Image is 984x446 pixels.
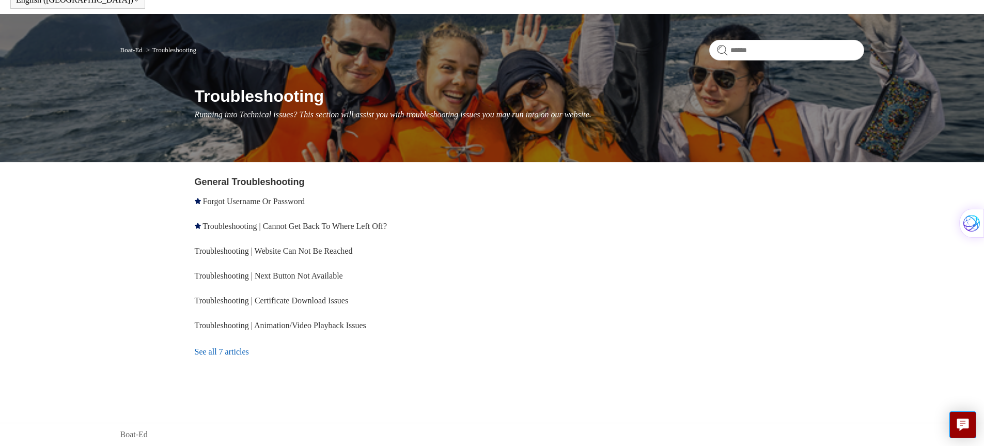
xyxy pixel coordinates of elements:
[195,109,864,121] p: Running into Technical issues? This section will assist you with troubleshooting issues you may r...
[120,428,148,441] a: Boat-Ed
[949,411,976,438] button: Live chat
[195,223,201,229] svg: Promoted article
[195,84,864,109] h1: Troubleshooting
[195,177,305,187] a: General Troubleshooting
[709,40,864,60] input: Search
[120,46,145,54] li: Boat-Ed
[120,46,143,54] a: Boat-Ed
[195,338,496,366] a: See all 7 articles
[195,296,349,305] a: Troubleshooting | Certificate Download Issues
[195,321,366,330] a: Troubleshooting | Animation/Video Playback Issues
[195,198,201,204] svg: Promoted article
[195,271,343,280] a: Troubleshooting | Next Button Not Available
[203,197,305,206] a: Forgot Username Or Password
[144,46,196,54] li: Troubleshooting
[195,247,353,255] a: Troubleshooting | Website Can Not Be Reached
[202,222,387,230] a: Troubleshooting | Cannot Get Back To Where Left Off?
